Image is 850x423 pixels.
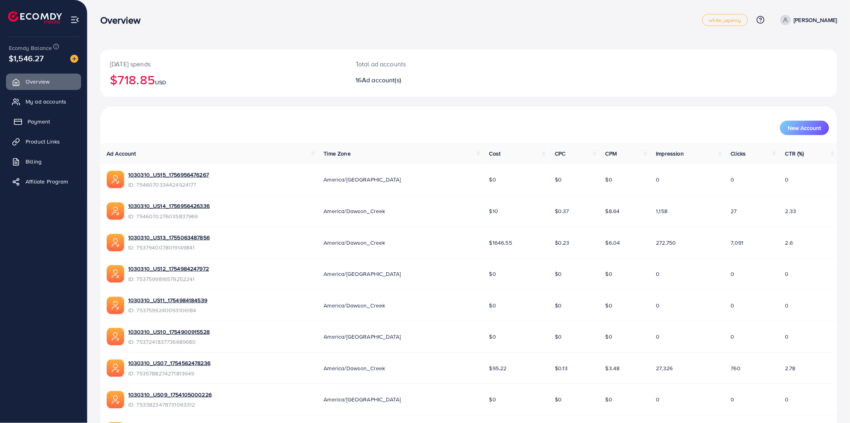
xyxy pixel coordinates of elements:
span: 760 [731,364,741,372]
span: Impression [656,150,684,158]
span: Payment [28,118,50,126]
img: ic-ads-acc.e4c84228.svg [107,297,124,314]
span: America/Dawson_Creek [324,301,385,309]
span: America/Dawson_Creek [324,364,385,372]
span: $3.48 [606,364,620,372]
span: 0 [656,333,660,341]
a: 1030310_US12_1754984247972 [128,265,209,273]
span: $0 [489,333,496,341]
span: 0 [731,301,735,309]
span: $1,546.27 [9,52,44,64]
span: ID: 7535788274271813649 [128,369,211,377]
a: 1030310_US13_1755063487856 [128,233,210,241]
span: 2.6 [785,239,793,247]
img: image [70,55,78,63]
p: Total ad accounts [355,59,520,69]
span: 0 [656,176,660,184]
span: CPM [606,150,617,158]
span: Time Zone [324,150,351,158]
span: USD [155,78,166,86]
a: 1030310_US10_1754900915528 [128,328,210,336]
span: ID: 7546070334424924177 [128,181,209,189]
span: $0.37 [555,207,569,215]
span: $0 [606,395,612,403]
span: 0 [731,270,735,278]
span: My ad accounts [26,98,66,106]
a: 1030310_US11_1754984184539 [128,296,207,304]
span: 0 [731,176,735,184]
span: $0 [489,270,496,278]
img: ic-ads-acc.e4c84228.svg [107,171,124,188]
span: $0 [555,270,562,278]
span: ID: 7537599816579252241 [128,275,209,283]
span: Ad Account [107,150,136,158]
span: $0 [489,176,496,184]
span: ID: 7537241837736689680 [128,338,210,346]
a: 1030310_US09_1754105000226 [128,391,212,399]
span: 1,158 [656,207,668,215]
span: 27 [731,207,737,215]
a: Overview [6,74,81,90]
span: $0 [489,395,496,403]
span: Cost [489,150,501,158]
a: Product Links [6,134,81,150]
a: 1030310_US15_1756956476267 [128,171,209,179]
img: ic-ads-acc.e4c84228.svg [107,202,124,220]
span: $0 [606,176,612,184]
img: ic-ads-acc.e4c84228.svg [107,359,124,377]
span: Affiliate Program [26,178,68,186]
span: $0 [606,301,612,309]
span: Ecomdy Balance [9,44,52,52]
button: New Account [780,121,829,135]
a: 1030310_US07_1754562478236 [128,359,211,367]
span: white_agency [709,18,741,23]
span: CPC [555,150,565,158]
span: 2.33 [785,207,796,215]
span: 0 [731,333,735,341]
a: white_agency [702,14,748,26]
span: America/[GEOGRAPHIC_DATA] [324,395,401,403]
h2: 16 [355,76,520,84]
a: Payment [6,114,81,130]
img: ic-ads-acc.e4c84228.svg [107,234,124,251]
span: America/Dawson_Creek [324,239,385,247]
span: $0 [555,301,562,309]
span: ID: 7537940078019149841 [128,243,210,251]
p: [DATE] spends [110,59,336,69]
span: 0 [785,270,789,278]
img: ic-ads-acc.e4c84228.svg [107,328,124,345]
span: $1646.55 [489,239,512,247]
span: $0.23 [555,239,570,247]
span: $8.64 [606,207,620,215]
span: New Account [788,125,821,131]
span: America/[GEOGRAPHIC_DATA] [324,270,401,278]
img: logo [8,11,62,24]
span: 0 [785,395,789,403]
span: Ad account(s) [362,76,401,84]
span: Billing [26,158,42,166]
h2: $718.85 [110,72,336,87]
span: 27,326 [656,364,673,372]
span: ID: 7546070276035837969 [128,212,210,220]
span: $0 [555,395,562,403]
h3: Overview [100,14,147,26]
a: 1030310_US14_1756956426336 [128,202,210,210]
span: $0 [489,301,496,309]
img: menu [70,15,79,24]
span: ID: 7537599240093106184 [128,306,207,314]
span: 0 [785,301,789,309]
span: Clicks [731,150,746,158]
img: ic-ads-acc.e4c84228.svg [107,391,124,409]
span: America/[GEOGRAPHIC_DATA] [324,176,401,184]
a: [PERSON_NAME] [777,15,837,25]
span: $0 [606,270,612,278]
a: Billing [6,154,81,170]
span: $6.04 [606,239,620,247]
span: 0 [785,333,789,341]
span: $0 [555,176,562,184]
span: $0 [606,333,612,341]
p: [PERSON_NAME] [794,15,837,25]
span: 2.78 [785,364,796,372]
span: America/Dawson_Creek [324,207,385,215]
